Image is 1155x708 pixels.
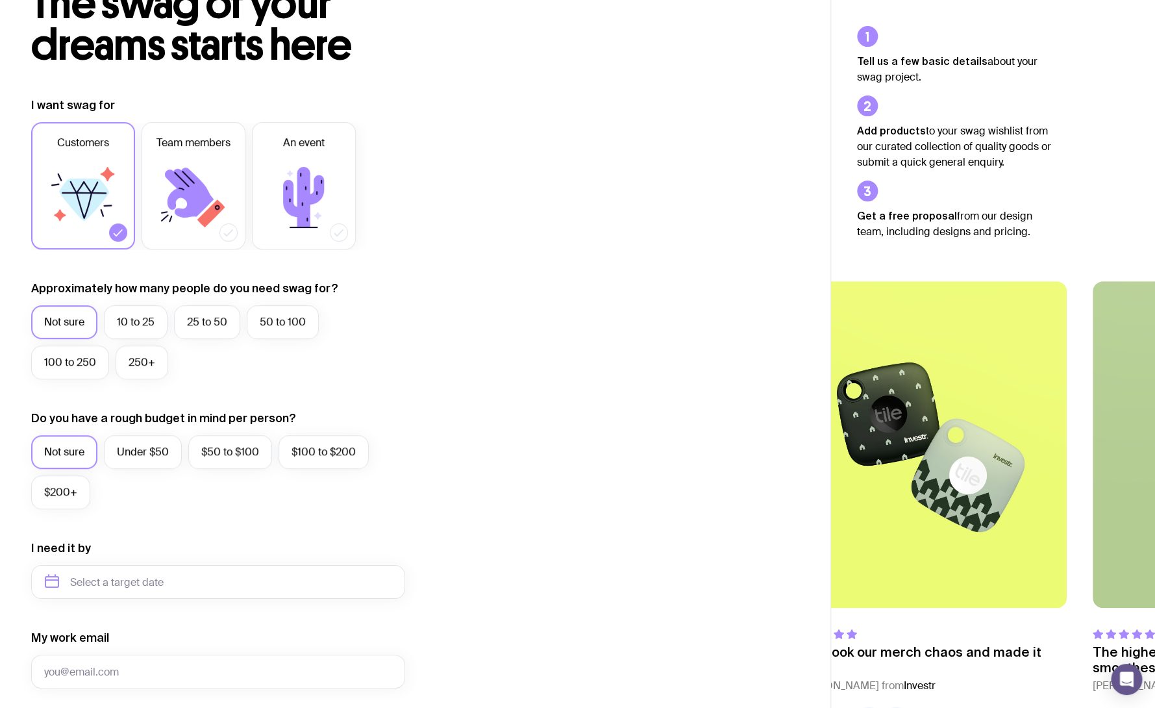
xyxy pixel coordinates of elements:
label: 250+ [116,346,168,379]
span: An event [283,135,325,151]
label: 10 to 25 [104,305,168,339]
strong: Get a free proposal [857,210,957,221]
label: My work email [31,630,109,646]
label: Under $50 [104,435,182,469]
p: from our design team, including designs and pricing. [857,208,1052,240]
div: Open Intercom Messenger [1111,664,1142,695]
cite: [PERSON_NAME] from [795,678,1067,694]
span: Customers [57,135,109,151]
input: Select a target date [31,565,405,599]
p: Jolly took our merch chaos and made it easy. [795,644,1067,676]
label: I need it by [31,540,91,556]
span: Investr [904,679,936,692]
span: Team members [156,135,230,151]
label: $100 to $200 [279,435,369,469]
label: $200+ [31,475,90,509]
p: to your swag wishlist from our curated collection of quality goods or submit a quick general enqu... [857,123,1052,170]
label: 100 to 250 [31,346,109,379]
label: 50 to 100 [247,305,319,339]
label: $50 to $100 [188,435,272,469]
label: Approximately how many people do you need swag for? [31,281,338,296]
strong: Tell us a few basic details [857,55,987,67]
label: Not sure [31,305,97,339]
input: you@email.com [31,655,405,689]
label: Not sure [31,435,97,469]
label: 25 to 50 [174,305,240,339]
label: I want swag for [31,97,115,113]
label: Do you have a rough budget in mind per person? [31,411,296,426]
strong: Add products [857,125,926,136]
p: about your swag project. [857,53,1052,85]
